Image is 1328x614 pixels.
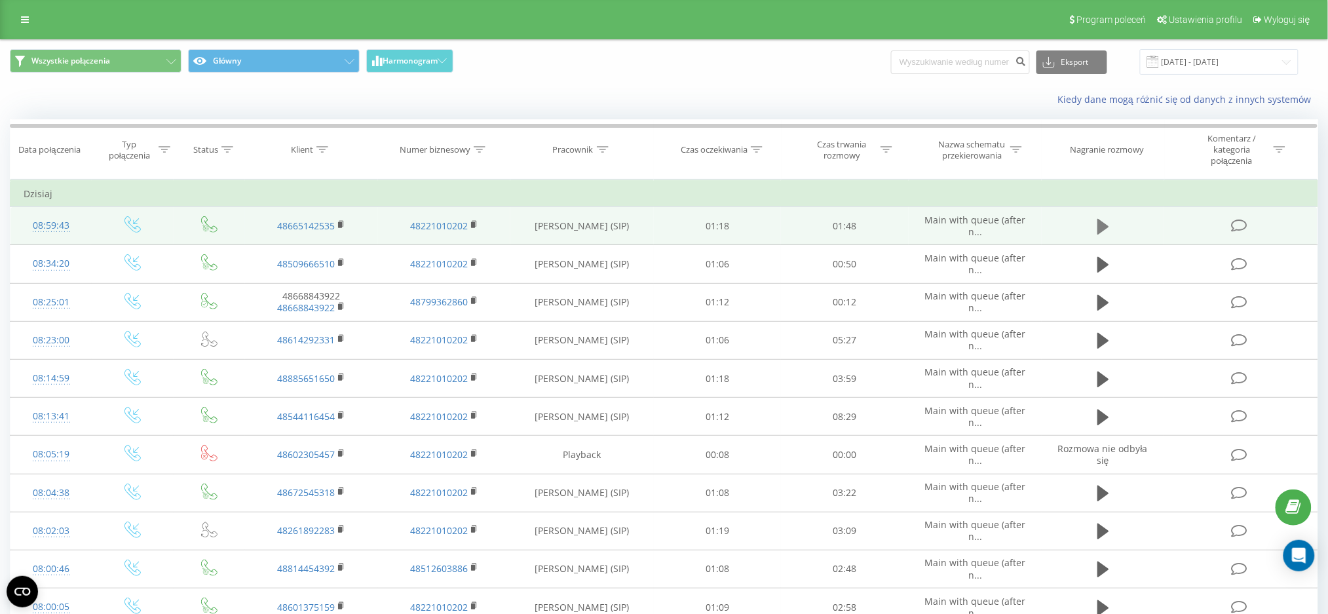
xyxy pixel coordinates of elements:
td: 02:48 [781,550,909,588]
td: 01:18 [654,360,782,398]
td: 03:09 [781,512,909,550]
div: 08:05:19 [24,442,79,467]
input: Wyszukiwanie według numeru [891,50,1030,74]
a: 48814454392 [277,562,335,575]
td: [PERSON_NAME] (SIP) [510,245,653,283]
div: Numer biznesowy [400,144,470,155]
td: [PERSON_NAME] (SIP) [510,398,653,436]
span: Main with queue (after n... [925,366,1026,390]
td: [PERSON_NAME] (SIP) [510,474,653,512]
div: Typ połączenia [104,139,155,161]
a: 48668843922 [277,301,335,314]
td: Dzisiaj [10,181,1318,207]
td: 05:27 [781,321,909,359]
button: Eksport [1036,50,1107,74]
span: Main with queue (after n... [925,214,1026,238]
td: 01:06 [654,321,782,359]
div: Nazwa schematu przekierowania [937,139,1007,161]
a: 48614292331 [277,334,335,346]
td: [PERSON_NAME] (SIP) [510,512,653,550]
span: Harmonogram [383,56,438,66]
span: Main with queue (after n... [925,404,1026,429]
div: 08:13:41 [24,404,79,429]
span: Main with queue (after n... [925,290,1026,314]
span: Main with queue (after n... [925,328,1026,352]
div: Komentarz / kategoria połączenia [1194,133,1270,166]
td: [PERSON_NAME] (SIP) [510,321,653,359]
td: 08:29 [781,398,909,436]
div: Pracownik [553,144,594,155]
a: 48221010202 [410,486,468,499]
td: 01:12 [654,398,782,436]
button: Open CMP widget [7,576,38,607]
a: 48799362860 [410,296,468,308]
td: 01:08 [654,550,782,588]
td: 01:19 [654,512,782,550]
span: Main with queue (after n... [925,556,1026,581]
div: Status [193,144,218,155]
div: 08:25:01 [24,290,79,315]
td: 00:00 [781,436,909,474]
td: [PERSON_NAME] (SIP) [510,283,653,321]
span: Main with queue (after n... [925,480,1026,505]
a: 48509666510 [277,258,335,270]
span: Main with queue (after n... [925,442,1026,467]
a: 48221010202 [410,258,468,270]
a: 48261892283 [277,524,335,537]
a: 48885651650 [277,372,335,385]
a: 48221010202 [410,524,468,537]
button: Harmonogram [366,49,453,73]
td: [PERSON_NAME] (SIP) [510,360,653,398]
td: 00:50 [781,245,909,283]
div: Czas trwania rozmowy [807,139,877,161]
a: 48601375159 [277,601,335,613]
td: 03:22 [781,474,909,512]
a: 48221010202 [410,334,468,346]
div: Nagranie rozmowy [1071,144,1145,155]
div: Klient [291,144,313,155]
a: 48221010202 [410,601,468,613]
td: 00:12 [781,283,909,321]
td: 01:48 [781,207,909,245]
div: 08:14:59 [24,366,79,391]
td: 01:06 [654,245,782,283]
td: 01:18 [654,207,782,245]
td: [PERSON_NAME] (SIP) [510,550,653,588]
div: 08:00:46 [24,556,79,582]
a: 48665142535 [277,220,335,232]
td: 48668843922 [245,283,378,321]
div: Czas oczekiwania [681,144,748,155]
a: 48544116454 [277,410,335,423]
span: Ustawienia profilu [1169,14,1242,25]
div: 08:34:20 [24,251,79,277]
div: Open Intercom Messenger [1283,540,1315,571]
a: 48221010202 [410,372,468,385]
a: 48602305457 [277,448,335,461]
td: [PERSON_NAME] (SIP) [510,207,653,245]
span: Main with queue (after n... [925,252,1026,276]
td: 03:59 [781,360,909,398]
button: Główny [188,49,360,73]
a: 48221010202 [410,220,468,232]
td: 00:08 [654,436,782,474]
td: 01:12 [654,283,782,321]
div: 08:02:03 [24,518,79,544]
a: Kiedy dane mogą różnić się od danych z innych systemów [1057,93,1318,106]
a: 48672545318 [277,486,335,499]
a: 48221010202 [410,410,468,423]
div: 08:04:38 [24,480,79,506]
button: Wszystkie połączenia [10,49,181,73]
span: Main with queue (after n... [925,518,1026,543]
td: 01:08 [654,474,782,512]
span: Wszystkie połączenia [31,56,110,66]
span: Program poleceń [1076,14,1146,25]
span: Rozmowa nie odbyła się [1058,442,1148,467]
td: Playback [510,436,653,474]
div: Data połączenia [18,144,80,155]
div: 08:23:00 [24,328,79,353]
span: Wyloguj się [1264,14,1310,25]
a: 48512603886 [410,562,468,575]
a: 48221010202 [410,448,468,461]
div: 08:59:43 [24,213,79,239]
